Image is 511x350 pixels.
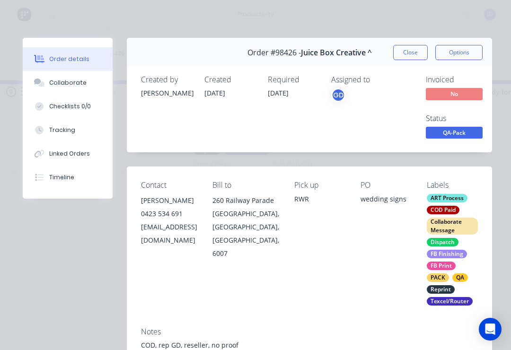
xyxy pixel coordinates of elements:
[331,75,426,84] div: Assigned to
[141,327,478,336] div: Notes
[49,126,75,134] div: Tracking
[212,194,279,260] div: 260 Railway Parade[GEOGRAPHIC_DATA], [GEOGRAPHIC_DATA], [GEOGRAPHIC_DATA], 6007
[268,75,320,84] div: Required
[49,79,87,87] div: Collaborate
[212,181,279,190] div: Bill to
[427,194,467,202] div: ART Process
[141,220,197,247] div: [EMAIL_ADDRESS][DOMAIN_NAME]
[427,181,478,190] div: Labels
[141,88,193,98] div: [PERSON_NAME]
[49,173,74,182] div: Timeline
[294,181,345,190] div: Pick up
[141,75,193,84] div: Created by
[294,194,345,204] div: RWR
[49,149,90,158] div: Linked Orders
[427,262,456,270] div: FB Print
[426,127,483,139] span: QA-Pack
[141,194,197,247] div: [PERSON_NAME]0423 534 691[EMAIL_ADDRESS][DOMAIN_NAME]
[23,118,113,142] button: Tracking
[452,273,468,282] div: QA
[427,206,459,214] div: COD Paid
[301,48,372,57] span: Juice Box Creative ^
[427,297,473,306] div: Texcel/Router
[361,181,412,190] div: PO
[427,250,467,258] div: FB Finishing
[479,318,502,341] div: Open Intercom Messenger
[212,207,279,260] div: [GEOGRAPHIC_DATA], [GEOGRAPHIC_DATA], [GEOGRAPHIC_DATA], 6007
[141,181,197,190] div: Contact
[361,194,412,207] div: wedding signs
[427,218,478,235] div: Collaborate Message
[141,207,197,220] div: 0423 534 691
[435,45,483,60] button: Options
[426,88,483,100] span: No
[247,48,301,57] span: Order #98426 -
[204,75,256,84] div: Created
[426,127,483,141] button: QA-Pack
[427,285,455,294] div: Reprint
[426,75,497,84] div: Invoiced
[23,47,113,71] button: Order details
[23,71,113,95] button: Collaborate
[268,88,289,97] span: [DATE]
[23,166,113,189] button: Timeline
[141,194,197,207] div: [PERSON_NAME]
[393,45,428,60] button: Close
[23,95,113,118] button: Checklists 0/0
[49,55,89,63] div: Order details
[204,88,225,97] span: [DATE]
[427,273,449,282] div: PACK
[141,340,478,350] div: COD, rep GD, reseller, no proof
[427,238,458,246] div: Dispatch
[426,114,497,123] div: Status
[23,142,113,166] button: Linked Orders
[49,102,91,111] div: Checklists 0/0
[331,88,345,102] button: GD
[212,194,279,207] div: 260 Railway Parade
